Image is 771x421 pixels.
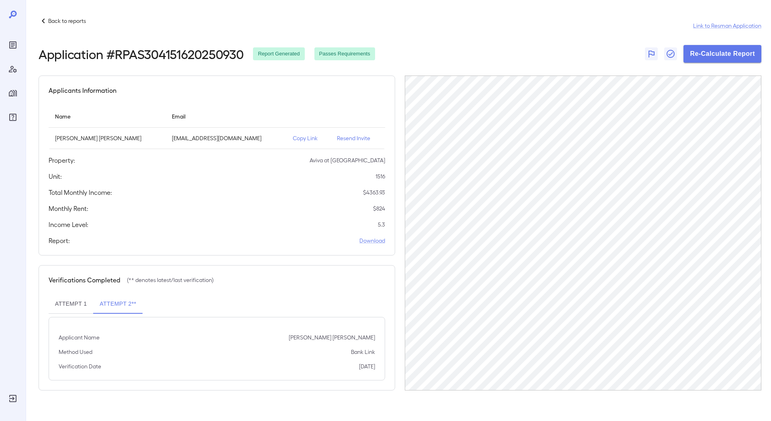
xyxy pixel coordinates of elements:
[359,362,375,370] p: [DATE]
[127,276,214,284] p: (** denotes latest/last verification)
[289,333,375,341] p: [PERSON_NAME] [PERSON_NAME]
[373,204,385,213] p: $ 824
[165,105,286,128] th: Email
[49,105,165,128] th: Name
[49,294,93,314] button: Attempt 1
[363,188,385,196] p: $ 4363.93
[293,134,324,142] p: Copy Link
[375,172,385,180] p: 1516
[49,155,75,165] h5: Property:
[59,348,92,356] p: Method Used
[49,105,385,149] table: simple table
[49,236,70,245] h5: Report:
[39,47,243,61] h2: Application # RPAS304151620250930
[378,221,385,229] p: 5.3
[172,134,280,142] p: [EMAIL_ADDRESS][DOMAIN_NAME]
[59,333,100,341] p: Applicant Name
[645,47,658,60] button: Flag Report
[359,237,385,245] a: Download
[48,17,86,25] p: Back to reports
[6,87,19,100] div: Manage Properties
[693,22,761,30] a: Link to Resman Application
[664,47,677,60] button: Close Report
[49,86,116,95] h5: Applicants Information
[351,348,375,356] p: Bank Link
[314,50,375,58] span: Passes Requirements
[49,204,88,213] h5: Monthly Rent:
[310,156,385,164] p: Aviva at [GEOGRAPHIC_DATA]
[49,220,88,229] h5: Income Level:
[253,50,304,58] span: Report Generated
[6,63,19,76] div: Manage Users
[6,392,19,405] div: Log Out
[49,172,62,181] h5: Unit:
[93,294,143,314] button: Attempt 2**
[55,134,159,142] p: [PERSON_NAME] [PERSON_NAME]
[337,134,379,142] p: Resend Invite
[6,111,19,124] div: FAQ
[59,362,101,370] p: Verification Date
[683,45,761,63] button: Re-Calculate Report
[49,188,112,197] h5: Total Monthly Income:
[6,39,19,51] div: Reports
[49,275,120,285] h5: Verifications Completed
